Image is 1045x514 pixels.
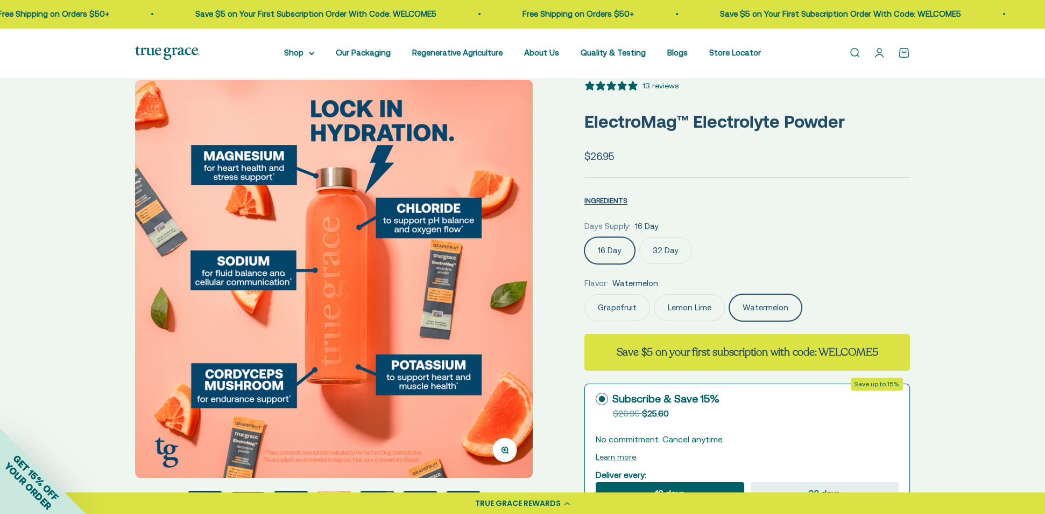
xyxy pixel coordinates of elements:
a: Quality & Testing [581,48,646,57]
strong: Save $5 on your first subscription with code: WELCOME5 [616,345,878,359]
div: 13 reviews [642,80,679,92]
legend: Days Supply: [584,220,631,233]
img: Magnesium for heart health and stress support* Chloride to support pH balance and oxygen flow* So... [135,80,533,478]
summary: Shop [284,46,314,59]
p: ElectroMag™ Electrolyte Powder [584,108,910,135]
span: INGREDIENTS [584,197,627,205]
p: Save $5 on Your First Subscription Order With Code: WELCOME5 [194,8,435,20]
span: 16 Day [635,220,659,233]
a: Free Shipping on Orders $50+ [521,9,632,18]
legend: Flavor: [584,277,608,290]
a: About Us [524,48,559,57]
a: Regenerative Agriculture [412,48,503,57]
span: GET 15% OFF [11,453,61,503]
a: Store Locator [709,48,761,57]
p: Save $5 on Your First Subscription Order With Code: WELCOME5 [718,8,959,20]
span: YOUR ORDER [2,460,54,512]
button: 5 stars, 13 ratings [584,80,679,92]
button: INGREDIENTS [584,194,627,207]
sale-price: $26.95 [584,148,615,164]
a: Our Packaging [336,48,391,57]
a: Blogs [667,48,688,57]
span: Watermelon [612,277,658,290]
div: TRUE GRACE REWARDS [475,498,561,509]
